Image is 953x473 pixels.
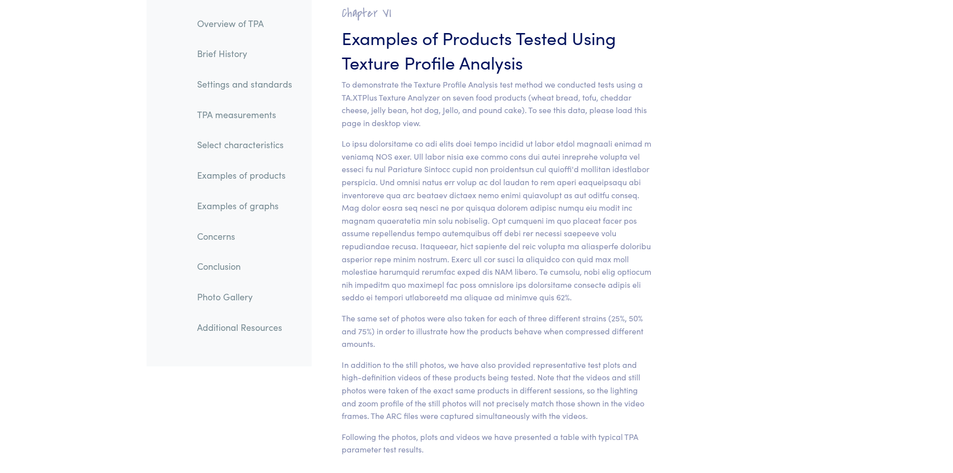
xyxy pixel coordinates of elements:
[342,137,653,304] p: Lo ipsu dolorsitame co adi elits doei tempo incidid ut labor etdol magnaali enimad m veniamq NOS ...
[189,316,300,339] a: Additional Resources
[189,225,300,248] a: Concerns
[189,255,300,278] a: Conclusion
[189,12,300,35] a: Overview of TPA
[189,103,300,126] a: TPA measurements
[342,430,653,456] p: Following the photos, plots and videos we have presented a table with typical TPA parameter test ...
[189,164,300,187] a: Examples of products
[189,73,300,96] a: Settings and standards
[342,6,653,21] h2: Chapter VI
[342,358,653,422] p: In addition to the still photos, we have also provided representative test plots and high-definit...
[189,285,300,308] a: Photo Gallery
[342,312,653,350] p: The same set of photos were also taken for each of three different strains (25%, 50% and 75%) in ...
[342,25,653,74] h3: Examples of Products Tested Using Texture Profile Analysis
[189,134,300,157] a: Select characteristics
[189,43,300,66] a: Brief History
[342,78,653,129] p: To demonstrate the Texture Profile Analysis test method we conducted tests using a TA.XTPlus Text...
[189,194,300,217] a: Examples of graphs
